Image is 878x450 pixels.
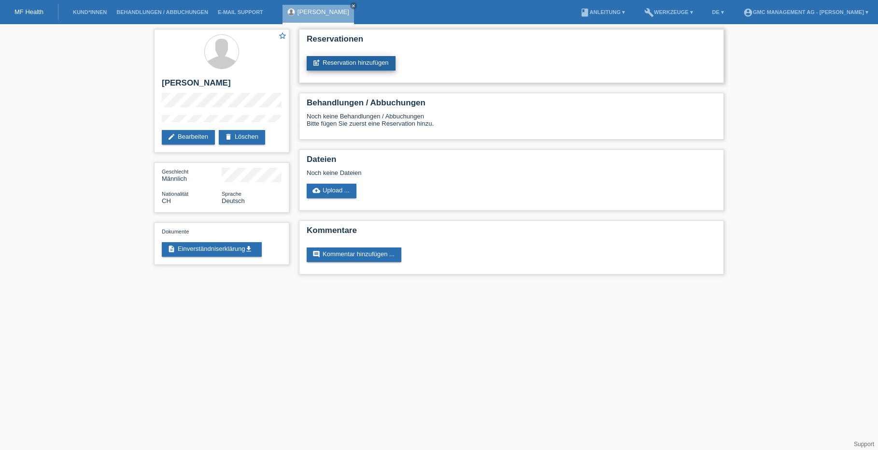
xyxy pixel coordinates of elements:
a: close [350,2,357,9]
a: DE ▾ [708,9,729,15]
div: Noch keine Behandlungen / Abbuchungen Bitte fügen Sie zuerst eine Reservation hinzu. [307,113,716,134]
a: E-Mail Support [213,9,268,15]
i: get_app [245,245,253,253]
i: post_add [312,59,320,67]
i: book [580,8,590,17]
div: Noch keine Dateien [307,169,602,176]
span: Geschlecht [162,169,188,174]
span: Schweiz [162,197,171,204]
h2: Behandlungen / Abbuchungen [307,98,716,113]
i: delete [225,133,232,141]
a: deleteLöschen [219,130,265,145]
h2: Reservationen [307,34,716,49]
a: cloud_uploadUpload ... [307,184,356,198]
span: Deutsch [222,197,245,204]
a: bookAnleitung ▾ [575,9,630,15]
a: post_addReservation hinzufügen [307,56,396,71]
i: build [644,8,654,17]
i: close [351,3,356,8]
a: descriptionEinverständniserklärungget_app [162,242,262,257]
a: Kund*innen [68,9,112,15]
a: MF Health [14,8,43,15]
span: Nationalität [162,191,188,197]
i: cloud_upload [312,187,320,194]
h2: [PERSON_NAME] [162,78,282,93]
h2: Kommentare [307,226,716,240]
span: Dokumente [162,229,189,234]
div: Männlich [162,168,222,182]
a: Support [854,441,874,448]
a: editBearbeiten [162,130,215,145]
i: account_circle [743,8,753,17]
a: Behandlungen / Abbuchungen [112,9,213,15]
span: Sprache [222,191,241,197]
a: commentKommentar hinzufügen ... [307,247,401,262]
i: description [168,245,175,253]
a: buildWerkzeuge ▾ [639,9,698,15]
a: star_border [278,31,287,42]
a: [PERSON_NAME] [297,8,349,15]
h2: Dateien [307,155,716,169]
a: account_circleGMC Management AG - [PERSON_NAME] ▾ [738,9,873,15]
i: star_border [278,31,287,40]
i: edit [168,133,175,141]
i: comment [312,250,320,258]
